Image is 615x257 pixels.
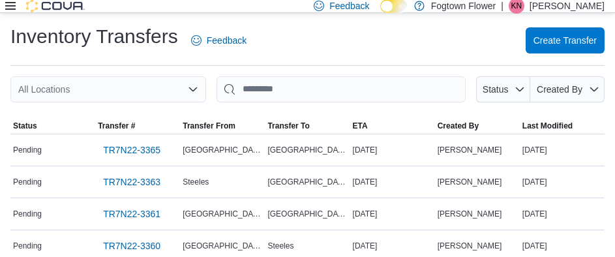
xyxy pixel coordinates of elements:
[13,209,42,219] span: Pending
[10,118,95,134] button: Status
[438,121,479,131] span: Created By
[520,238,605,254] div: [DATE]
[267,121,309,131] span: Transfer To
[188,84,198,95] button: Open list of options
[13,241,42,251] span: Pending
[267,177,347,187] span: [GEOGRAPHIC_DATA]
[435,118,520,134] button: Created By
[183,121,235,131] span: Transfer From
[207,34,247,47] span: Feedback
[95,118,180,134] button: Transfer #
[476,76,530,102] button: Status
[217,76,466,102] input: This is a search bar. After typing your query, hit enter to filter the results lower in the page.
[103,175,160,189] span: TR7N22-3363
[98,201,166,227] a: TR7N22-3361
[350,206,435,222] div: [DATE]
[13,121,37,131] span: Status
[180,118,265,134] button: Transfer From
[537,84,582,95] span: Created By
[526,27,605,53] button: Create Transfer
[438,145,502,155] span: [PERSON_NAME]
[267,145,347,155] span: [GEOGRAPHIC_DATA]
[103,144,160,157] span: TR7N22-3365
[522,121,573,131] span: Last Modified
[265,118,350,134] button: Transfer To
[183,177,209,187] span: Steeles
[350,174,435,190] div: [DATE]
[267,209,347,219] span: [GEOGRAPHIC_DATA]
[520,118,605,134] button: Last Modified
[533,34,597,47] span: Create Transfer
[530,76,605,102] button: Created By
[520,174,605,190] div: [DATE]
[520,206,605,222] div: [DATE]
[520,142,605,158] div: [DATE]
[438,241,502,251] span: [PERSON_NAME]
[183,241,262,251] span: [GEOGRAPHIC_DATA]
[350,142,435,158] div: [DATE]
[183,209,262,219] span: [GEOGRAPHIC_DATA]
[380,13,381,14] span: Dark Mode
[438,177,502,187] span: [PERSON_NAME]
[103,207,160,220] span: TR7N22-3361
[98,169,166,195] a: TR7N22-3363
[183,145,262,155] span: [GEOGRAPHIC_DATA]
[10,23,178,50] h1: Inventory Transfers
[350,118,435,134] button: ETA
[186,27,252,53] a: Feedback
[483,84,509,95] span: Status
[98,121,135,131] span: Transfer #
[103,239,160,252] span: TR7N22-3360
[438,209,502,219] span: [PERSON_NAME]
[13,177,42,187] span: Pending
[353,121,368,131] span: ETA
[267,241,293,251] span: Steeles
[13,145,42,155] span: Pending
[98,137,166,163] a: TR7N22-3365
[350,238,435,254] div: [DATE]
